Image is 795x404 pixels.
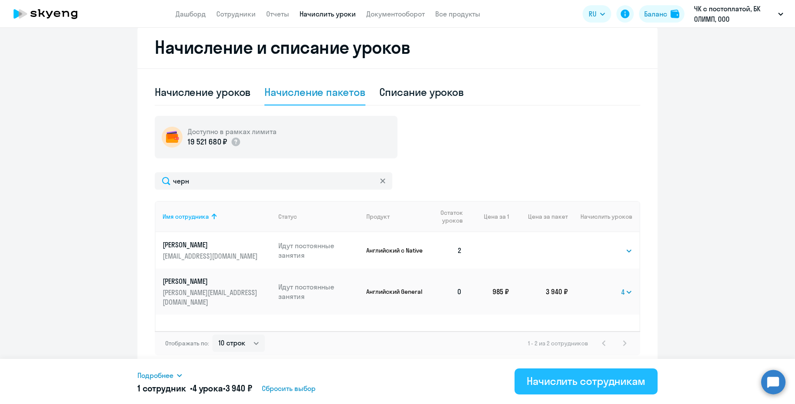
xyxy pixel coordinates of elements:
[137,382,252,394] h5: 1 сотрудник • •
[366,288,425,296] p: Английский General
[528,339,588,347] span: 1 - 2 из 2 сотрудников
[163,213,209,220] div: Имя сотрудника
[188,127,277,136] h5: Доступно в рамках лимита
[163,251,260,261] p: [EMAIL_ADDRESS][DOMAIN_NAME]
[225,383,252,394] span: 3 940 ₽
[366,213,390,220] div: Продукт
[432,209,463,224] span: Остаток уроков
[163,276,271,307] a: [PERSON_NAME][PERSON_NAME][EMAIL_ADDRESS][DOMAIN_NAME]
[163,240,271,261] a: [PERSON_NAME][EMAIL_ADDRESS][DOMAIN_NAME]
[278,213,297,220] div: Статус
[435,10,480,18] a: Все продукты
[300,10,356,18] a: Начислить уроки
[278,282,360,301] p: Идут постоянные занятия
[568,201,639,232] th: Начислить уроков
[163,288,260,307] p: [PERSON_NAME][EMAIL_ADDRESS][DOMAIN_NAME]
[432,209,469,224] div: Остаток уроков
[155,172,392,190] input: Поиск по имени, email, продукту или статусу
[366,213,425,220] div: Продукт
[425,232,469,269] td: 2
[137,370,173,381] span: Подробнее
[262,383,316,394] span: Сбросить выбор
[515,368,658,394] button: Начислить сотрудникам
[366,10,425,18] a: Документооборот
[155,37,640,58] h2: Начисление и списание уроков
[671,10,679,18] img: balance
[509,201,568,232] th: Цена за пакет
[425,269,469,315] td: 0
[644,9,667,19] div: Баланс
[379,85,464,99] div: Списание уроков
[155,85,251,99] div: Начисление уроков
[469,269,509,315] td: 985 ₽
[639,5,684,23] button: Балансbalance
[589,9,596,19] span: RU
[278,241,360,260] p: Идут постоянные занятия
[690,3,788,24] button: ЧК с постоплатой, БК ОЛИМП, ООО
[163,213,271,220] div: Имя сотрудника
[264,85,365,99] div: Начисление пакетов
[527,374,645,388] div: Начислить сотрудникам
[162,127,182,148] img: wallet-circle.png
[266,10,289,18] a: Отчеты
[469,201,509,232] th: Цена за 1
[366,246,425,254] p: Английский с Native
[583,5,611,23] button: RU
[278,213,360,220] div: Статус
[192,383,223,394] span: 4 урока
[694,3,775,24] p: ЧК с постоплатой, БК ОЛИМП, ООО
[216,10,256,18] a: Сотрудники
[176,10,206,18] a: Дашборд
[509,269,568,315] td: 3 940 ₽
[165,339,209,347] span: Отображать по:
[163,276,260,286] p: [PERSON_NAME]
[163,240,260,250] p: [PERSON_NAME]
[188,136,227,148] p: 19 521 680 ₽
